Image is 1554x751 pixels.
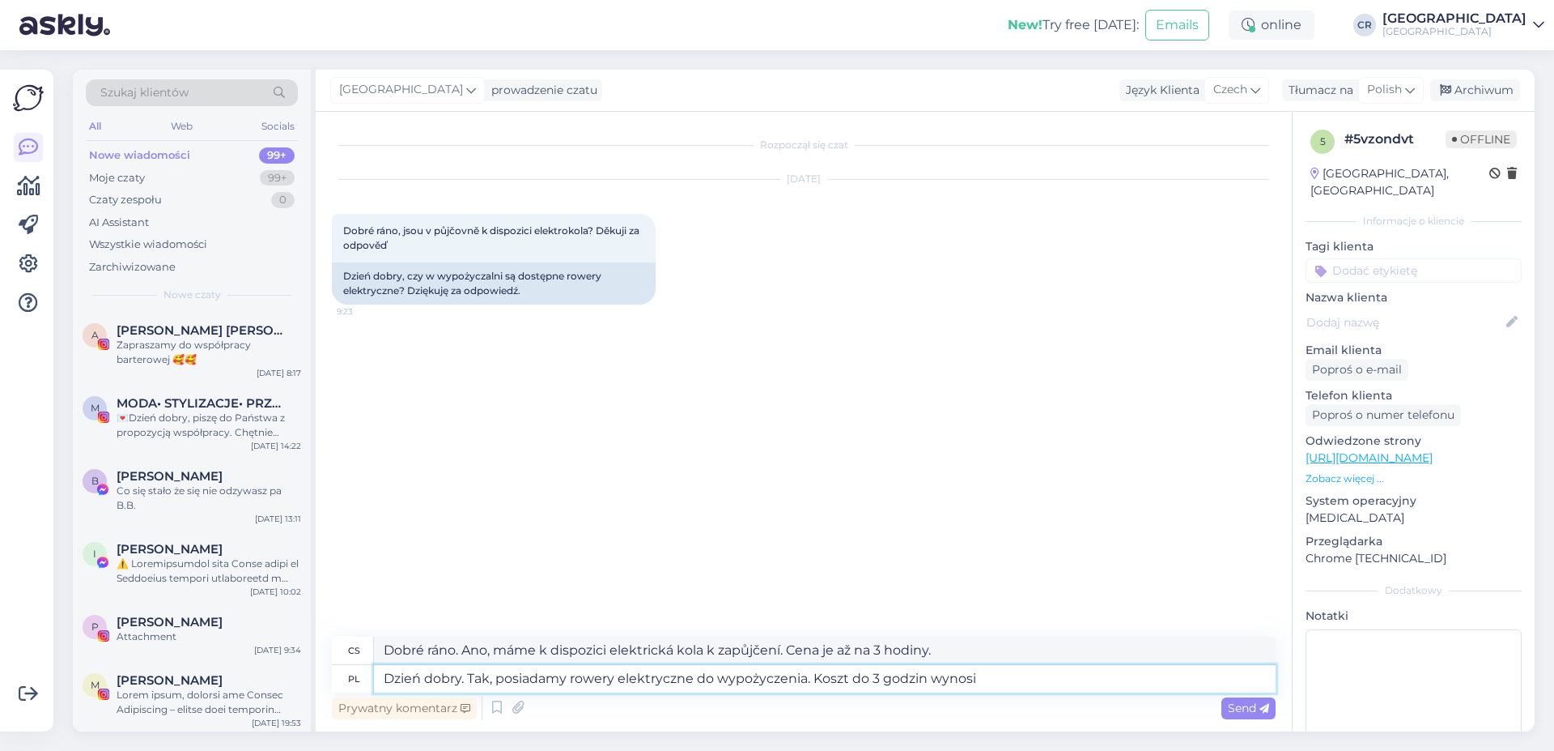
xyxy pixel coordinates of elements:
span: B [91,475,99,487]
div: Język Klienta [1119,82,1199,99]
p: [MEDICAL_DATA] [1306,510,1522,527]
div: Poproś o numer telefonu [1306,404,1461,426]
a: [URL][DOMAIN_NAME] [1306,450,1433,465]
button: Emails [1145,10,1209,41]
div: prowadzenie czatu [485,82,597,99]
div: [DATE] 10:02 [250,586,301,598]
div: Prywatny komentarz [332,698,477,719]
div: Archiwum [1430,79,1520,101]
div: Socials [258,116,298,137]
div: Zapraszamy do współpracy barterowej 🥰🥰 [117,338,301,367]
div: Web [168,116,196,137]
div: 0 [271,192,295,208]
a: [GEOGRAPHIC_DATA][GEOGRAPHIC_DATA] [1382,12,1544,38]
p: Zobacz więcej ... [1306,472,1522,486]
div: 99+ [260,170,295,186]
img: Askly Logo [13,83,44,113]
p: Email klienta [1306,342,1522,359]
div: Dzień dobry, czy w wypożyczalni są dostępne rowery elektryczne? Dziękuję za odpowiedź. [332,262,656,305]
span: Polish [1367,81,1402,99]
p: Notatki [1306,608,1522,625]
div: Informacje o kliencie [1306,214,1522,228]
span: M [91,402,100,414]
div: [GEOGRAPHIC_DATA] [1382,25,1526,38]
div: online [1229,11,1314,40]
div: Zarchiwizowane [89,259,176,275]
div: Dodatkowy [1306,583,1522,598]
div: pl [348,665,360,693]
div: [DATE] 9:34 [254,644,301,656]
div: Try free [DATE]: [1008,15,1139,35]
span: Nowe czaty [163,288,221,302]
input: Dodać etykietę [1306,258,1522,283]
span: Dobré ráno, jsou v půjčovně k dispozici elektrokola? Děkuji za odpověď [343,224,642,251]
div: Czaty zespołu [89,192,162,208]
div: Attachment [117,629,301,644]
div: [GEOGRAPHIC_DATA] [1382,12,1526,25]
div: Poproś o e-mail [1306,359,1408,381]
div: All [86,116,104,137]
span: Szukaj klientów [100,84,189,101]
span: Bożena Bolewicz [117,469,223,484]
div: cs [348,637,360,664]
p: System operacyjny [1306,493,1522,510]
div: [GEOGRAPHIC_DATA], [GEOGRAPHIC_DATA] [1310,165,1489,199]
span: Monika Kowalewska [117,673,223,688]
div: [DATE] 8:17 [257,367,301,379]
div: [DATE] 14:22 [251,440,301,452]
div: [DATE] 13:11 [255,513,301,525]
div: 💌Dzień dobry, piszę do Państwa z propozycją współpracy. Chętnie odwiedziłabym Państwa hotel z rod... [117,411,301,440]
div: CR [1353,14,1376,36]
div: Co się stało że się nie odzywasz pa B.B. [117,484,301,513]
span: 5 [1320,135,1326,147]
div: 99+ [259,147,295,164]
span: I [93,548,96,560]
span: P [91,621,99,633]
textarea: Dzień dobry. Tak, posiadamy rowery elektryczne do wypożyczenia. Koszt do 3 godzin wynosi [374,665,1276,693]
div: Tłumacz na [1282,82,1353,99]
input: Dodaj nazwę [1306,314,1503,331]
div: Rozpoczął się czat [332,138,1276,152]
p: Tagi klienta [1306,238,1522,255]
span: [GEOGRAPHIC_DATA] [339,81,463,99]
span: Igor Jafar [117,542,223,557]
div: [DATE] [332,172,1276,186]
p: Nazwa klienta [1306,289,1522,306]
span: Offline [1446,130,1517,148]
span: 9:23 [337,305,397,318]
span: Send [1228,701,1269,715]
p: Odwiedzone strony [1306,433,1522,450]
div: # 5vzondvt [1344,130,1446,149]
p: Przeglądarka [1306,533,1522,550]
div: Nowe wiadomości [89,147,190,164]
span: Paweł Pokarowski [117,615,223,629]
p: Chrome [TECHNICAL_ID] [1306,550,1522,567]
div: AI Assistant [89,215,149,231]
div: ⚠️ Loremipsumdol sita Conse adipi el Seddoeius tempori utlaboreetd m aliqua enimadmini veniamqún... [117,557,301,586]
span: MODA• STYLIZACJE• PRZEGLĄDY KOLEKCJI [117,396,285,411]
div: [DATE] 19:53 [252,717,301,729]
b: New! [1008,17,1042,32]
p: Telefon klienta [1306,387,1522,404]
span: A [91,329,99,341]
div: Moje czaty [89,170,145,186]
span: M [91,679,100,691]
textarea: Dobré ráno. Ano, máme k dispozici elektrická kola k zapůjčení. Cena je až na 3 hodiny. [374,637,1276,664]
div: Wszystkie wiadomości [89,237,207,253]
span: Anna Żukowska Ewa Adamczewska BLIŹNIACZKI • Bóg • rodzina • dom [117,323,285,338]
div: Lorem ipsum, dolorsi ame Consec Adipiscing – elitse doei temporin utlaboreetd magn aliquaenim a m... [117,688,301,717]
span: Czech [1213,81,1247,99]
